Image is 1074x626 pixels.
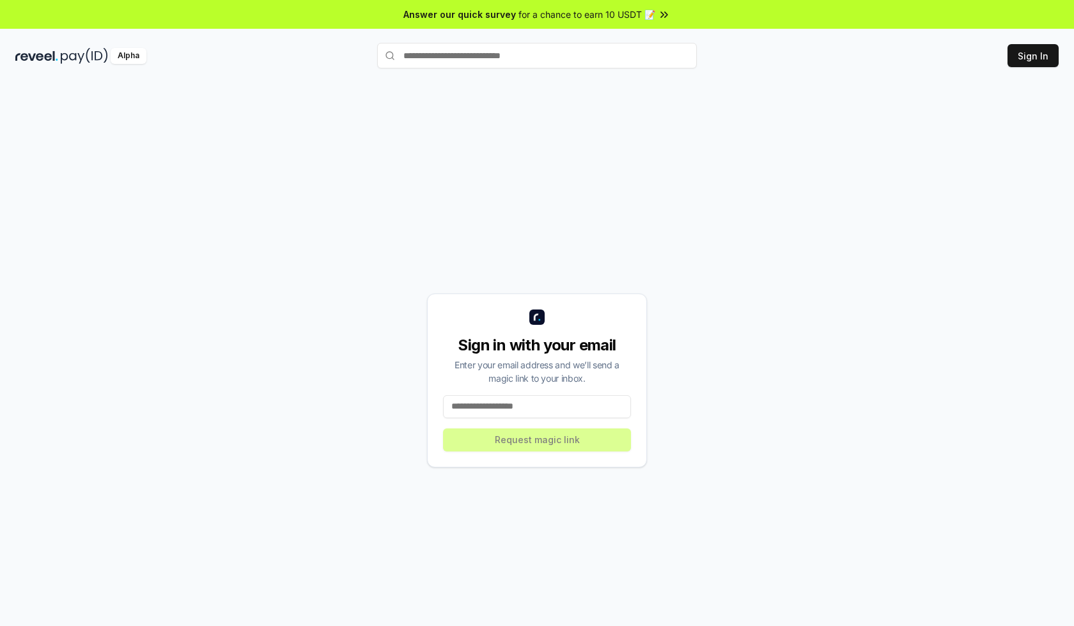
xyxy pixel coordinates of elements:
[403,8,516,21] span: Answer our quick survey
[443,335,631,356] div: Sign in with your email
[61,48,108,64] img: pay_id
[1008,44,1059,67] button: Sign In
[518,8,655,21] span: for a chance to earn 10 USDT 📝
[111,48,146,64] div: Alpha
[529,309,545,325] img: logo_small
[443,358,631,385] div: Enter your email address and we’ll send a magic link to your inbox.
[15,48,58,64] img: reveel_dark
